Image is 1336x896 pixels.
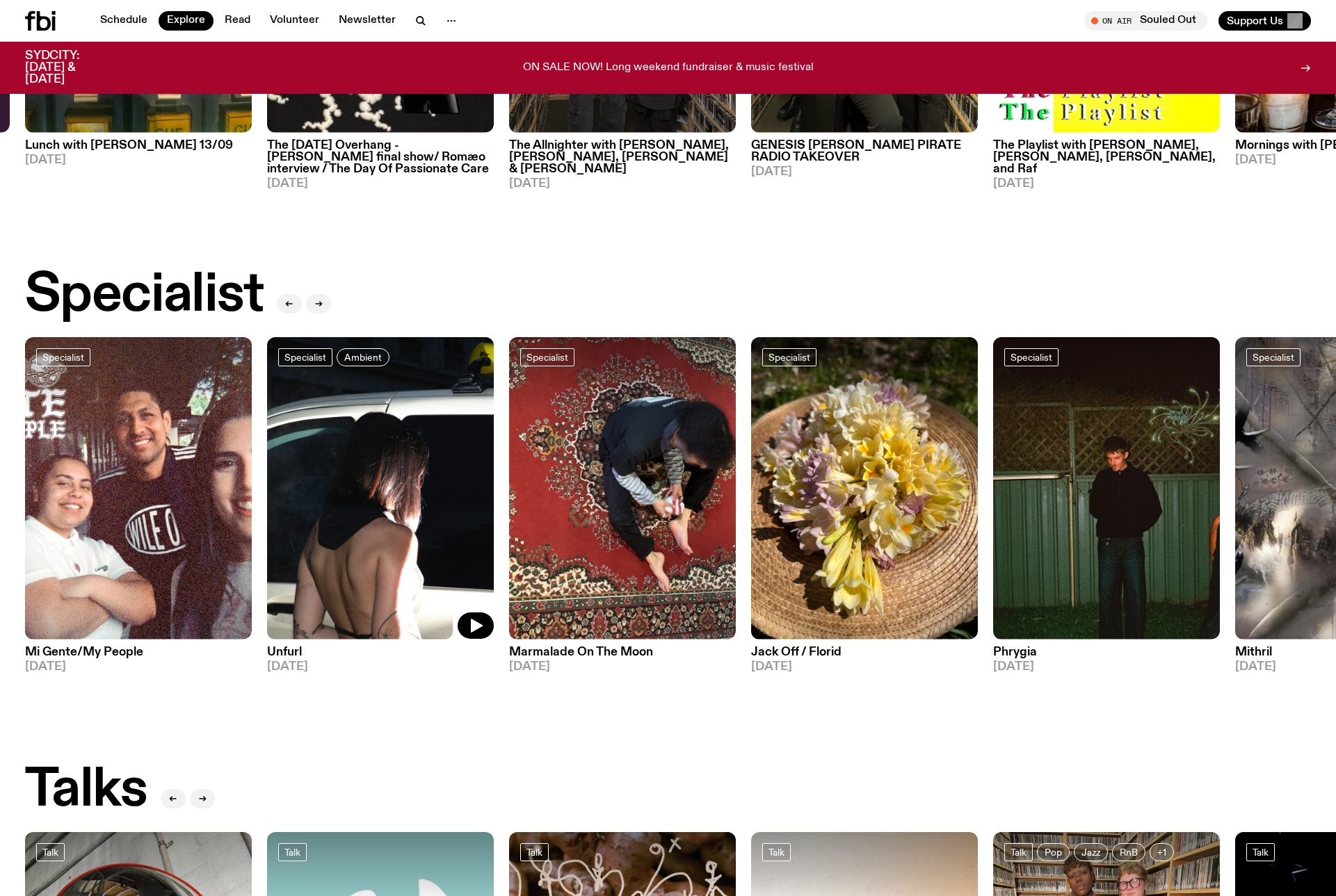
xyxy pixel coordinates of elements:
a: Newsletter [330,11,404,31]
h2: Talks [25,764,147,817]
span: [DATE] [509,178,736,190]
h3: Marmalade On The Moon [509,646,736,658]
span: Specialist [42,352,84,362]
button: On AirSouled Out [1084,11,1207,31]
h2: Specialist [25,269,263,322]
a: Phrygia[DATE] [993,640,1220,673]
h3: The Playlist with [PERSON_NAME], [PERSON_NAME], [PERSON_NAME], and Raf [993,140,1220,175]
span: [DATE] [751,166,978,178]
h3: The [DATE] Overhang - [PERSON_NAME] final show/ Romæo interview / The Day Of Passionate Care [267,140,494,175]
span: [DATE] [993,178,1220,190]
a: Talk [36,843,65,861]
a: The Allnighter with [PERSON_NAME], [PERSON_NAME], [PERSON_NAME] & [PERSON_NAME][DATE] [509,133,736,190]
a: Specialist [762,348,816,366]
a: Pop [1037,843,1070,861]
span: RnB [1120,847,1138,857]
a: Talk [278,843,307,861]
h3: Phrygia [993,646,1220,658]
a: Lunch with [PERSON_NAME] 13/09[DATE] [25,133,252,166]
a: Jazz [1074,843,1108,861]
h3: Unfurl [267,646,494,658]
a: Specialist [278,348,332,366]
span: Talk [1253,847,1269,857]
h3: Mi Gente/My People [25,646,252,658]
a: RnB [1112,843,1145,861]
span: Ambient [344,352,382,362]
a: Jack Off / Florid[DATE] [751,640,978,673]
span: [DATE] [25,154,252,166]
span: Specialist [1253,352,1294,362]
a: Explore [159,11,214,31]
h3: Jack Off / Florid [751,646,978,658]
span: [DATE] [509,661,736,673]
span: +1 [1157,847,1166,857]
a: GENESIS [PERSON_NAME] PIRATE RADIO TAKEOVER[DATE] [751,133,978,178]
p: ON SALE NOW! Long weekend fundraiser & music festival [523,62,814,74]
span: Specialist [284,352,326,362]
a: Specialist [1004,348,1059,366]
a: Talk [520,843,549,861]
span: Specialist [526,352,568,362]
a: Talk [1246,843,1275,861]
span: [DATE] [993,661,1220,673]
a: Read [216,11,259,31]
a: Talk [762,843,791,861]
a: Mi Gente/My People[DATE] [25,640,252,673]
button: Support Us [1218,11,1311,31]
h3: The Allnighter with [PERSON_NAME], [PERSON_NAME], [PERSON_NAME] & [PERSON_NAME] [509,140,736,175]
a: Marmalade On The Moon[DATE] [509,640,736,673]
img: Tommy - Persian Rug [509,337,736,640]
span: [DATE] [751,661,978,673]
a: The [DATE] Overhang - [PERSON_NAME] final show/ Romæo interview / The Day Of Passionate Care[DATE] [267,133,494,190]
span: Talk [1011,847,1027,857]
a: Ambient [337,348,389,366]
a: Unfurl[DATE] [267,640,494,673]
span: Jazz [1081,847,1100,857]
span: Talk [42,847,58,857]
span: [DATE] [267,178,494,190]
span: Talk [526,847,542,857]
button: +1 [1150,843,1174,861]
a: Schedule [92,11,156,31]
a: Specialist [520,348,574,366]
span: Talk [768,847,784,857]
span: [DATE] [267,661,494,673]
span: Specialist [1011,352,1052,362]
a: Specialist [36,348,90,366]
h3: GENESIS [PERSON_NAME] PIRATE RADIO TAKEOVER [751,140,978,163]
span: Pop [1045,847,1062,857]
a: Talk [1004,843,1033,861]
span: Support Us [1227,15,1283,27]
img: A greeny-grainy film photo of Bela, John and Bindi at night. They are standing in a backyard on g... [993,337,1220,640]
a: Specialist [1246,348,1301,366]
span: Specialist [768,352,810,362]
h3: Lunch with [PERSON_NAME] 13/09 [25,140,252,152]
h3: SYDCITY: [DATE] & [DATE] [25,50,114,85]
span: [DATE] [25,661,252,673]
a: Volunteer [261,11,328,31]
span: Talk [284,847,300,857]
a: The Playlist with [PERSON_NAME], [PERSON_NAME], [PERSON_NAME], and Raf[DATE] [993,133,1220,190]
